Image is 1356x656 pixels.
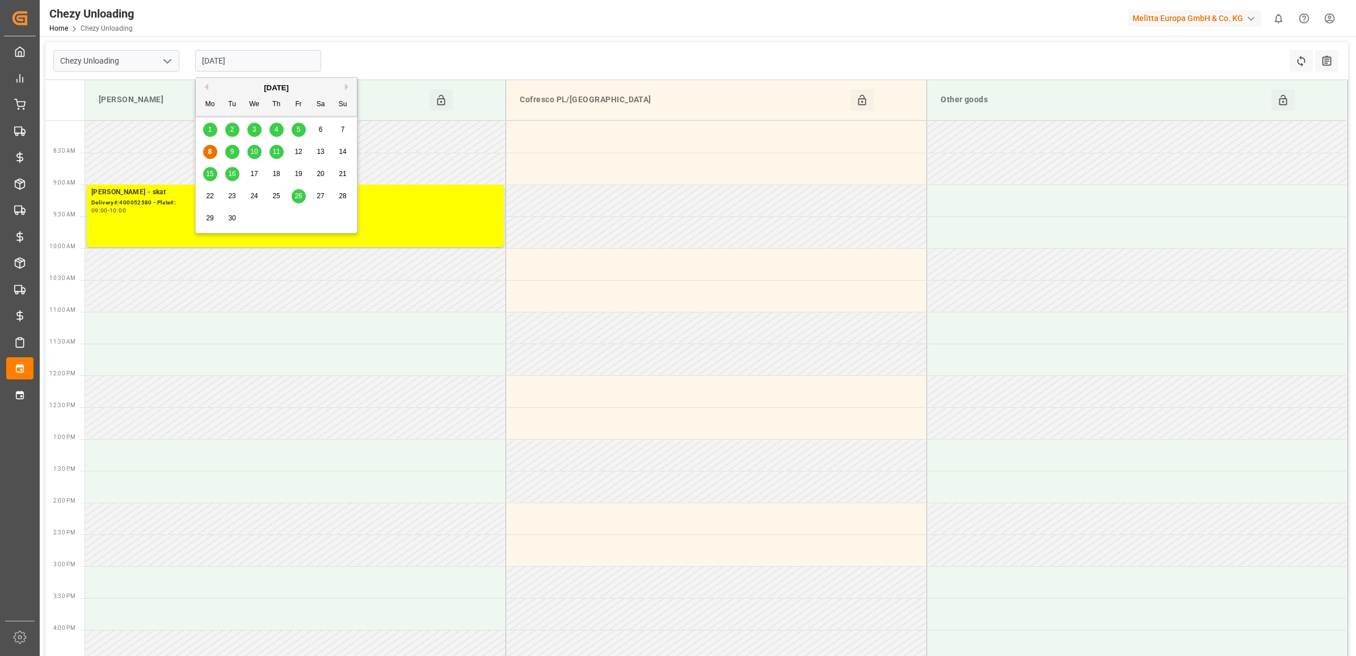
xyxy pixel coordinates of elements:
[292,123,306,137] div: Choose Friday, September 5th, 2025
[336,189,350,203] div: Choose Sunday, September 28th, 2025
[49,5,134,22] div: Chezy Unloading
[336,98,350,112] div: Su
[230,148,234,156] span: 9
[336,167,350,181] div: Choose Sunday, September 21st, 2025
[53,50,179,72] input: Type to search/select
[247,189,262,203] div: Choose Wednesday, September 24th, 2025
[206,214,213,222] span: 29
[314,145,328,159] div: Choose Saturday, September 13th, 2025
[49,275,75,281] span: 10:30 AM
[297,126,301,133] span: 5
[294,148,302,156] span: 12
[203,98,217,112] div: Mo
[53,466,75,472] span: 1:30 PM
[345,83,352,90] button: Next Month
[195,50,321,72] input: DD.MM.YYYY
[314,167,328,181] div: Choose Saturday, September 20th, 2025
[247,123,262,137] div: Choose Wednesday, September 3rd, 2025
[158,52,175,70] button: open menu
[339,148,346,156] span: 14
[294,170,302,178] span: 19
[314,189,328,203] div: Choose Saturday, September 27th, 2025
[53,625,75,631] span: 4:00 PM
[317,192,324,200] span: 27
[936,89,1271,111] div: Other goods
[225,98,239,112] div: Tu
[110,208,126,213] div: 10:00
[53,179,75,186] span: 9:00 AM
[108,208,110,213] div: -
[230,126,234,133] span: 2
[203,211,217,225] div: Choose Monday, September 29th, 2025
[53,529,75,536] span: 2:30 PM
[49,402,75,408] span: 12:30 PM
[269,189,284,203] div: Choose Thursday, September 25th, 2025
[53,593,75,599] span: 3:30 PM
[269,123,284,137] div: Choose Thursday, September 4th, 2025
[53,561,75,567] span: 3:00 PM
[53,211,75,218] span: 9:30 AM
[1266,6,1291,31] button: show 0 new notifications
[314,98,328,112] div: Sa
[1291,6,1317,31] button: Help Center
[1128,7,1266,29] button: Melitta Europa GmbH & Co. KG
[208,148,212,156] span: 8
[269,145,284,159] div: Choose Thursday, September 11th, 2025
[269,98,284,112] div: Th
[272,148,280,156] span: 11
[292,189,306,203] div: Choose Friday, September 26th, 2025
[294,192,302,200] span: 26
[336,123,350,137] div: Choose Sunday, September 7th, 2025
[225,145,239,159] div: Choose Tuesday, September 9th, 2025
[252,126,256,133] span: 3
[247,98,262,112] div: We
[228,214,235,222] span: 30
[196,82,357,94] div: [DATE]
[203,189,217,203] div: Choose Monday, September 22nd, 2025
[269,167,284,181] div: Choose Thursday, September 18th, 2025
[225,123,239,137] div: Choose Tuesday, September 2nd, 2025
[292,98,306,112] div: Fr
[91,198,499,208] div: Delivery#:400052580 - Plate#:
[53,498,75,504] span: 2:00 PM
[91,208,108,213] div: 09:00
[317,148,324,156] span: 13
[203,145,217,159] div: Choose Monday, September 8th, 2025
[49,370,75,377] span: 12:00 PM
[336,145,350,159] div: Choose Sunday, September 14th, 2025
[292,145,306,159] div: Choose Friday, September 12th, 2025
[339,170,346,178] span: 21
[275,126,279,133] span: 4
[225,211,239,225] div: Choose Tuesday, September 30th, 2025
[199,119,354,229] div: month 2025-09
[203,167,217,181] div: Choose Monday, September 15th, 2025
[314,123,328,137] div: Choose Saturday, September 6th, 2025
[341,126,345,133] span: 7
[206,170,213,178] span: 15
[94,89,429,111] div: [PERSON_NAME]
[247,145,262,159] div: Choose Wednesday, September 10th, 2025
[228,170,235,178] span: 16
[201,83,208,90] button: Previous Month
[317,170,324,178] span: 20
[49,307,75,313] span: 11:00 AM
[225,189,239,203] div: Choose Tuesday, September 23rd, 2025
[515,89,850,111] div: Cofresco PL/[GEOGRAPHIC_DATA]
[49,243,75,249] span: 10:00 AM
[272,192,280,200] span: 25
[49,339,75,345] span: 11:30 AM
[206,192,213,200] span: 22
[339,192,346,200] span: 28
[250,148,258,156] span: 10
[203,123,217,137] div: Choose Monday, September 1st, 2025
[247,167,262,181] div: Choose Wednesday, September 17th, 2025
[272,170,280,178] span: 18
[49,24,68,32] a: Home
[53,148,75,154] span: 8:30 AM
[319,126,323,133] span: 6
[1128,10,1261,27] div: Melitta Europa GmbH & Co. KG
[208,126,212,133] span: 1
[53,434,75,440] span: 1:00 PM
[91,187,499,198] div: [PERSON_NAME] - skat
[250,192,258,200] span: 24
